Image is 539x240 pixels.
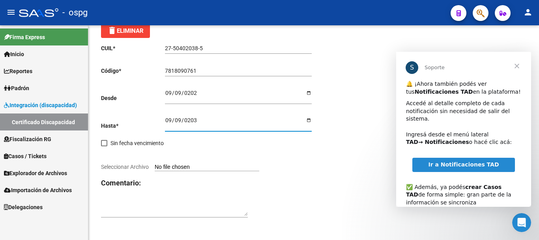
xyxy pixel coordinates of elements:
span: Inicio [4,50,24,59]
mat-icon: person [523,8,533,17]
mat-icon: menu [6,8,16,17]
span: Reportes [4,67,32,76]
p: CUIL [101,44,165,53]
span: Sin fecha vencimiento [110,138,164,148]
span: Importación de Archivos [4,186,72,195]
iframe: Intercom live chat mensaje [396,52,531,207]
span: Fiscalización RG [4,135,51,144]
span: - ospg [62,4,88,21]
span: Padrón [4,84,29,93]
p: Hasta [101,121,165,130]
mat-icon: delete [107,26,117,35]
p: Código [101,66,165,75]
p: Desde [101,94,165,102]
span: Delegaciones [4,203,43,212]
span: Integración (discapacidad) [4,101,77,110]
span: Firma Express [4,33,45,42]
iframe: Intercom live chat [512,213,531,232]
div: ✅ Además, ya podés de forma simple: gran parte de la información se sincroniza automáticamente y ... [10,124,125,178]
span: Explorador de Archivos [4,169,67,178]
span: Seleccionar Archivo [101,164,149,170]
span: Eliminar [107,27,144,34]
strong: Comentario: [101,179,141,187]
button: Eliminar [101,24,150,38]
span: Casos / Tickets [4,152,47,161]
